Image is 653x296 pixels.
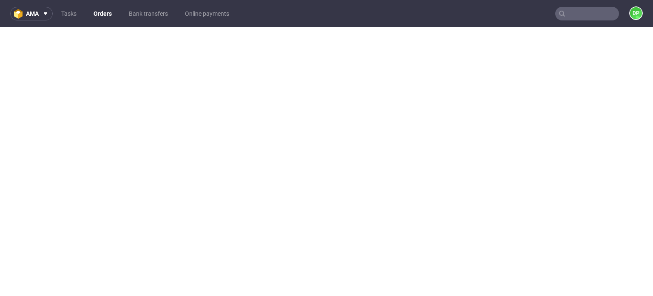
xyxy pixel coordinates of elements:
[10,7,53,20] button: ama
[26,11,39,17] span: ama
[630,7,642,19] figcaption: DP
[124,7,173,20] a: Bank transfers
[88,7,117,20] a: Orders
[180,7,234,20] a: Online payments
[56,7,82,20] a: Tasks
[14,9,26,19] img: logo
